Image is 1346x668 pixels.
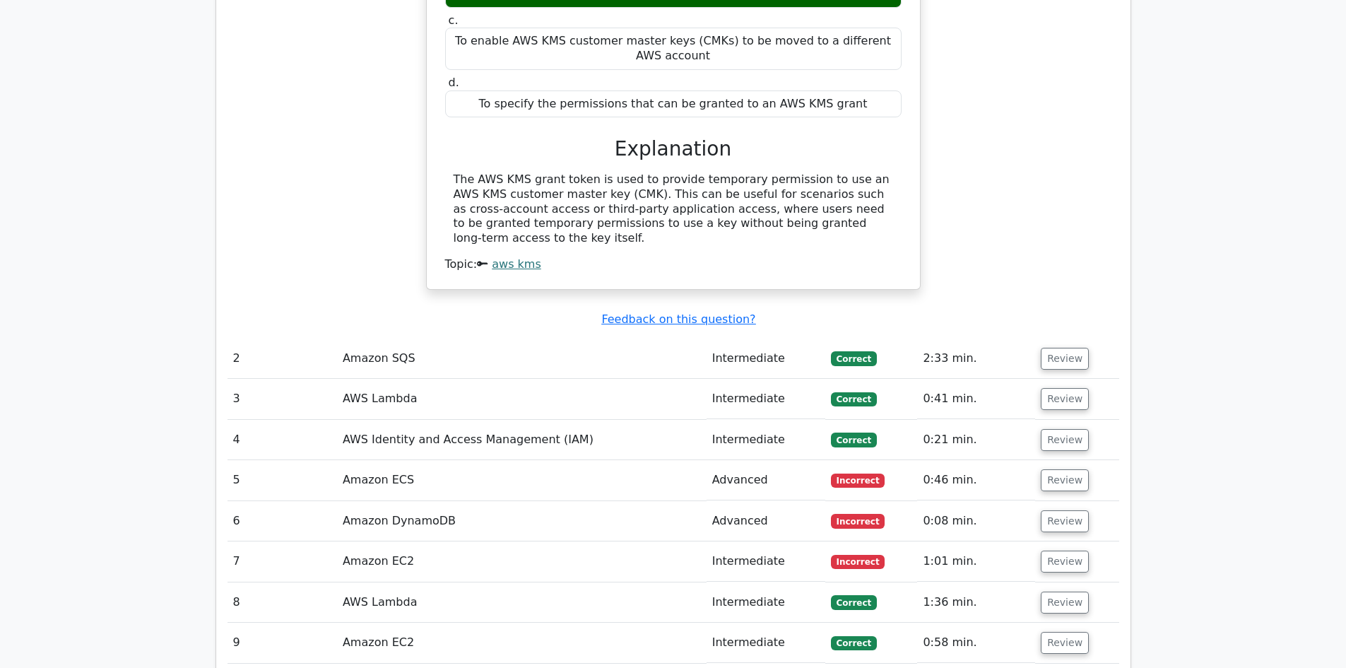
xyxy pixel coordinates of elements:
div: To enable AWS KMS customer master keys (CMKs) to be moved to a different AWS account [445,28,902,70]
td: Amazon EC2 [337,623,707,663]
td: AWS Lambda [337,379,707,419]
a: aws kms [492,257,541,271]
td: Intermediate [707,623,825,663]
span: c. [449,13,459,27]
td: 0:21 min. [917,420,1035,460]
td: 0:58 min. [917,623,1035,663]
div: Topic: [445,257,902,272]
button: Review [1041,429,1089,451]
td: Amazon ECS [337,460,707,500]
span: Correct [831,433,877,447]
td: Intermediate [707,379,825,419]
td: 9 [228,623,337,663]
td: Advanced [707,460,825,500]
td: Intermediate [707,541,825,582]
td: Intermediate [707,339,825,379]
td: 2 [228,339,337,379]
button: Review [1041,348,1089,370]
button: Review [1041,388,1089,410]
td: 4 [228,420,337,460]
span: Incorrect [831,474,885,488]
td: 5 [228,460,337,500]
td: Advanced [707,501,825,541]
button: Review [1041,551,1089,573]
td: 1:01 min. [917,541,1035,582]
span: Correct [831,351,877,365]
span: Correct [831,595,877,609]
td: AWS Lambda [337,582,707,623]
button: Review [1041,592,1089,614]
button: Review [1041,632,1089,654]
td: AWS Identity and Access Management (IAM) [337,420,707,460]
span: d. [449,76,459,89]
td: 7 [228,541,337,582]
td: Intermediate [707,420,825,460]
td: Amazon SQS [337,339,707,379]
td: 3 [228,379,337,419]
span: Incorrect [831,555,885,569]
td: 2:33 min. [917,339,1035,379]
td: 1:36 min. [917,582,1035,623]
button: Review [1041,510,1089,532]
td: 0:46 min. [917,460,1035,500]
td: 8 [228,582,337,623]
td: 0:08 min. [917,501,1035,541]
h3: Explanation [454,137,893,161]
span: Correct [831,636,877,650]
span: Incorrect [831,514,885,528]
a: Feedback on this question? [601,312,755,326]
button: Review [1041,469,1089,491]
div: To specify the permissions that can be granted to an AWS KMS grant [445,90,902,118]
div: The AWS KMS grant token is used to provide temporary permission to use an AWS KMS customer master... [454,172,893,246]
td: Amazon DynamoDB [337,501,707,541]
td: Intermediate [707,582,825,623]
td: Amazon EC2 [337,541,707,582]
td: 0:41 min. [917,379,1035,419]
span: Correct [831,392,877,406]
td: 6 [228,501,337,541]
